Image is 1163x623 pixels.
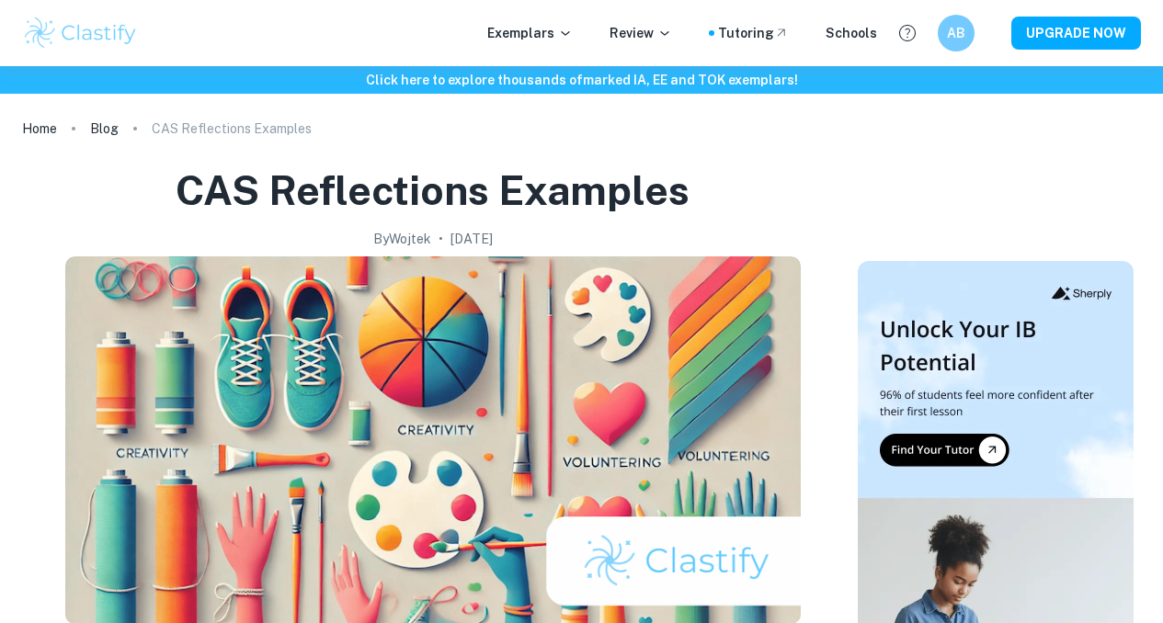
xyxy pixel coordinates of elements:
[938,15,975,51] button: AB
[946,23,967,43] h6: AB
[152,119,312,139] p: CAS Reflections Examples
[90,116,119,142] a: Blog
[22,116,57,142] a: Home
[22,15,139,51] img: Clastify logo
[826,23,877,43] a: Schools
[610,23,672,43] p: Review
[439,229,443,249] p: •
[373,229,431,249] h2: By Wojtek
[176,164,690,218] h1: CAS Reflections Examples
[4,70,1159,90] h6: Click here to explore thousands of marked IA, EE and TOK exemplars !
[450,229,493,249] h2: [DATE]
[487,23,573,43] p: Exemplars
[1011,17,1141,50] button: UPGRADE NOW
[718,23,789,43] a: Tutoring
[892,17,923,49] button: Help and Feedback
